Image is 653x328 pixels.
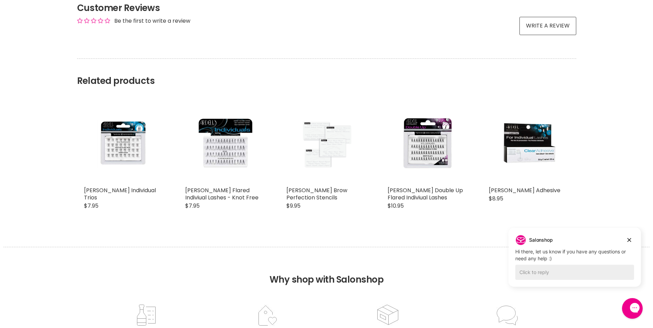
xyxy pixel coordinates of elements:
img: Ardell Brow Stencils [300,103,354,183]
a: [PERSON_NAME] Adhesive [489,186,560,194]
a: Ardell Individual Trios Ardell Individual Trios [84,103,165,183]
span: $8.95 [489,195,503,203]
div: Average rating is 0.00 stars [77,17,110,25]
a: [PERSON_NAME] Individual Trios [84,186,156,201]
a: Ardell Double Up Flared Indiviual Lashes Ardell Double Up Flared Indiviual Lashes [388,103,468,183]
a: Ardell Brow Stencils [286,103,367,183]
span: $7.95 [185,202,200,210]
a: Ardell Lashtite Adhesive Ardell Lashtite Adhesive [489,103,569,183]
div: Be the first to write a review [114,17,190,25]
h2: Related products [77,58,576,86]
h2: Why shop with Salonshop [3,247,650,295]
a: [PERSON_NAME] Double Up Flared Indiviual Lashes [388,186,463,201]
iframe: Gorgias live chat campaigns [503,227,646,297]
a: [PERSON_NAME] Brow Perfection Stencils [286,186,347,201]
span: $9.95 [286,202,301,210]
span: $10.95 [388,202,404,210]
a: [PERSON_NAME] Flared Indiviual Lashes - Knot Free [185,186,259,201]
a: Write a review [519,17,576,35]
img: Ardell Lashtite Adhesive [502,103,556,183]
a: Ardell Flared Indiviual Lashes [185,103,266,183]
iframe: Gorgias live chat messenger [619,296,646,321]
h2: Customer Reviews [77,2,576,14]
img: Ardell Flared Indiviual Lashes [199,103,252,183]
span: $7.95 [84,202,98,210]
img: Ardell Double Up Flared Indiviual Lashes [401,103,455,183]
img: Ardell Individual Trios [97,103,151,183]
